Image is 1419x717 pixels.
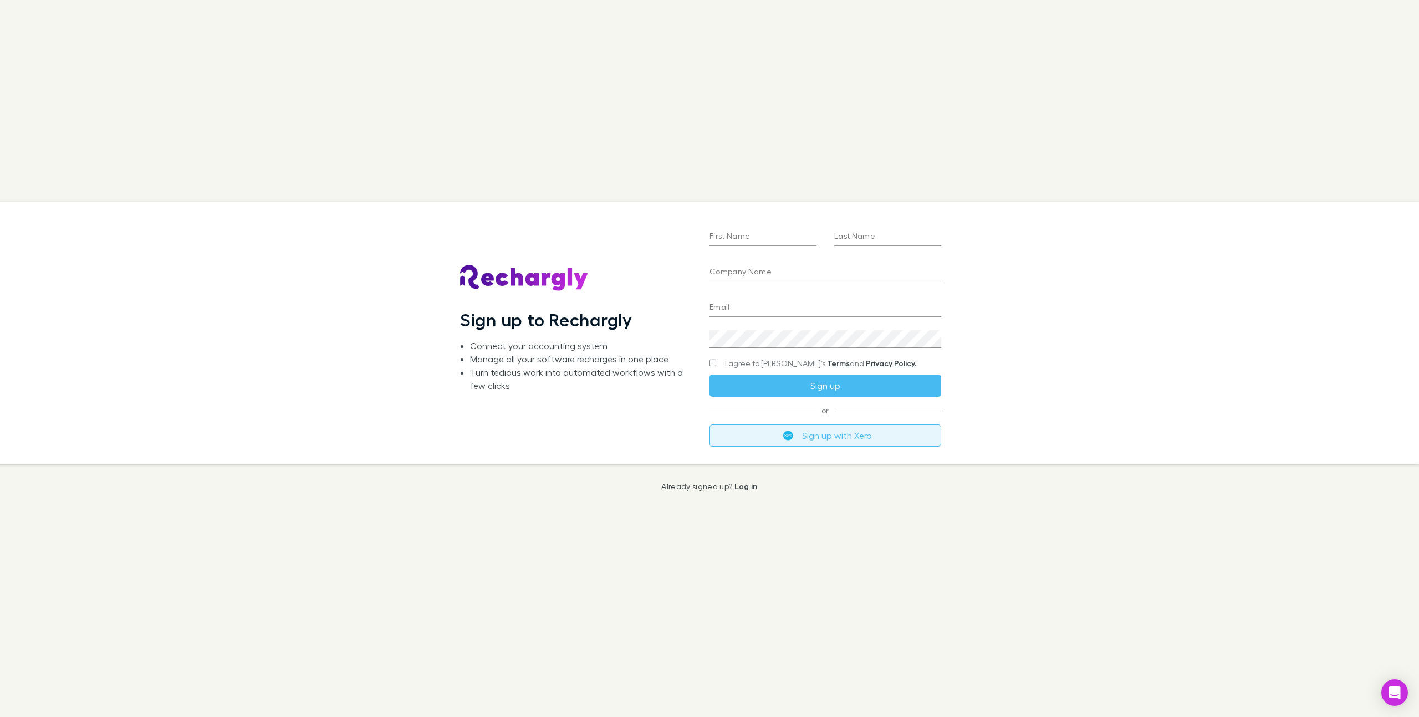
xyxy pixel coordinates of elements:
[783,431,793,441] img: Xero's logo
[866,358,916,368] a: Privacy Policy.
[709,424,941,447] button: Sign up with Xero
[460,309,632,330] h1: Sign up to Rechargly
[661,482,757,491] p: Already signed up?
[725,358,916,369] span: I agree to [PERSON_NAME]’s and
[470,352,692,366] li: Manage all your software recharges in one place
[470,339,692,352] li: Connect your accounting system
[1381,679,1408,706] div: Open Intercom Messenger
[709,410,941,411] span: or
[827,358,850,368] a: Terms
[734,482,758,491] a: Log in
[460,265,589,291] img: Rechargly's Logo
[709,375,941,397] button: Sign up
[470,366,692,392] li: Turn tedious work into automated workflows with a few clicks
